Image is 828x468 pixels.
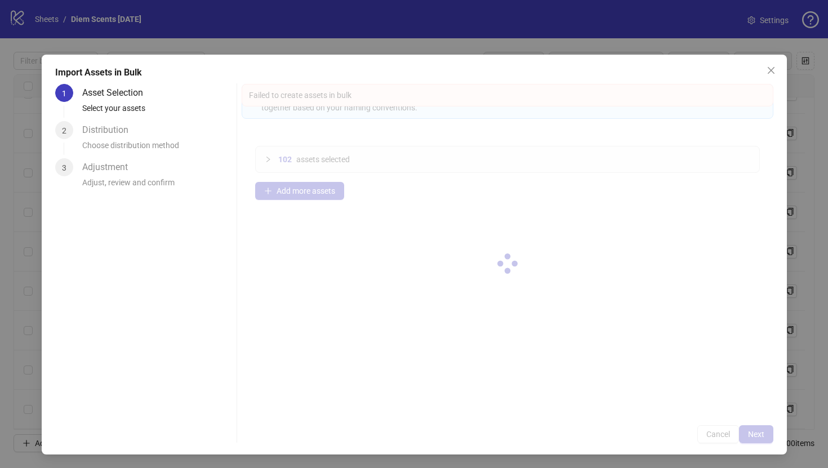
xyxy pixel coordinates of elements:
[82,158,137,176] div: Adjustment
[82,102,233,121] div: Select your assets
[62,126,66,135] span: 2
[82,139,233,158] div: Choose distribution method
[82,84,152,102] div: Asset Selection
[62,163,66,172] span: 3
[62,89,66,98] span: 1
[55,66,773,79] div: Import Assets in Bulk
[762,61,780,79] button: Close
[82,176,233,195] div: Adjust, review and confirm
[767,66,776,75] span: close
[82,121,137,139] div: Distribution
